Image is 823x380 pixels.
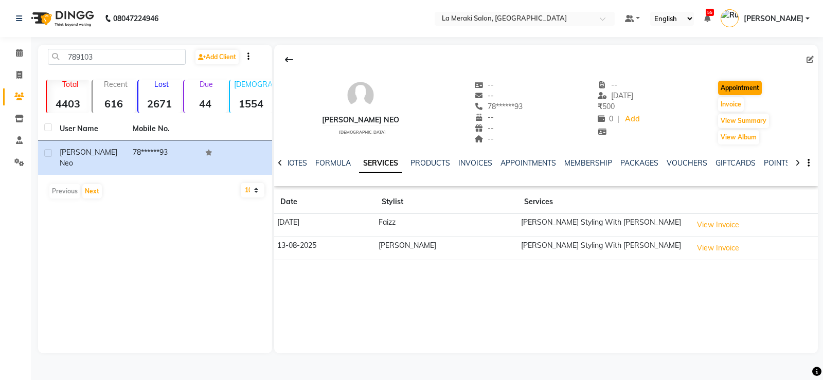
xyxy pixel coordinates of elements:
[322,115,399,125] div: [PERSON_NAME] Neo
[667,158,707,168] a: VOUCHERS
[692,240,744,256] button: View Invoice
[718,114,769,128] button: View Summary
[704,14,710,23] a: 55
[97,80,135,89] p: Recent
[718,97,744,112] button: Invoice
[93,97,135,110] strong: 616
[359,154,402,173] a: SERVICES
[230,97,273,110] strong: 1554
[138,97,181,110] strong: 2671
[142,80,181,89] p: Lost
[184,97,227,110] strong: 44
[234,80,273,89] p: [DEMOGRAPHIC_DATA]
[715,158,756,168] a: GIFTCARDS
[113,4,158,33] b: 08047224946
[315,158,351,168] a: FORMULA
[458,158,492,168] a: INVOICES
[375,237,518,260] td: [PERSON_NAME]
[48,49,186,65] input: Search by Name/Mobile/Email/Code
[474,134,494,143] span: --
[26,4,97,33] img: logo
[274,237,375,260] td: 13-08-2025
[375,214,518,237] td: Faizz
[47,97,90,110] strong: 4403
[518,214,689,237] td: [PERSON_NAME] Styling With [PERSON_NAME]
[274,214,375,237] td: [DATE]
[410,158,450,168] a: PRODUCTS
[474,91,494,100] span: --
[278,50,300,69] div: Back to Client
[518,190,689,214] th: Services
[51,80,90,89] p: Total
[598,91,633,100] span: [DATE]
[339,130,386,135] span: [DEMOGRAPHIC_DATA]
[718,81,762,95] button: Appointment
[598,80,617,89] span: --
[623,112,641,126] a: Add
[474,123,494,133] span: --
[617,114,619,124] span: |
[718,130,759,144] button: View Album
[474,80,494,89] span: --
[186,80,227,89] p: Due
[518,237,689,260] td: [PERSON_NAME] Styling With [PERSON_NAME]
[82,184,102,198] button: Next
[598,114,613,123] span: 0
[345,80,376,111] img: avatar
[60,158,73,168] span: Neo
[284,158,307,168] a: NOTES
[375,190,518,214] th: Stylist
[274,190,375,214] th: Date
[598,102,615,111] span: 500
[60,148,117,157] span: [PERSON_NAME]
[721,9,739,27] img: Rupal Jagirdar
[620,158,658,168] a: PACKAGES
[564,158,612,168] a: MEMBERSHIP
[53,117,127,141] th: User Name
[127,117,200,141] th: Mobile No.
[598,102,602,111] span: ₹
[500,158,556,168] a: APPOINTMENTS
[744,13,803,24] span: [PERSON_NAME]
[706,9,714,16] span: 55
[474,113,494,122] span: --
[195,50,239,64] a: Add Client
[692,217,744,233] button: View Invoice
[764,158,790,168] a: POINTS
